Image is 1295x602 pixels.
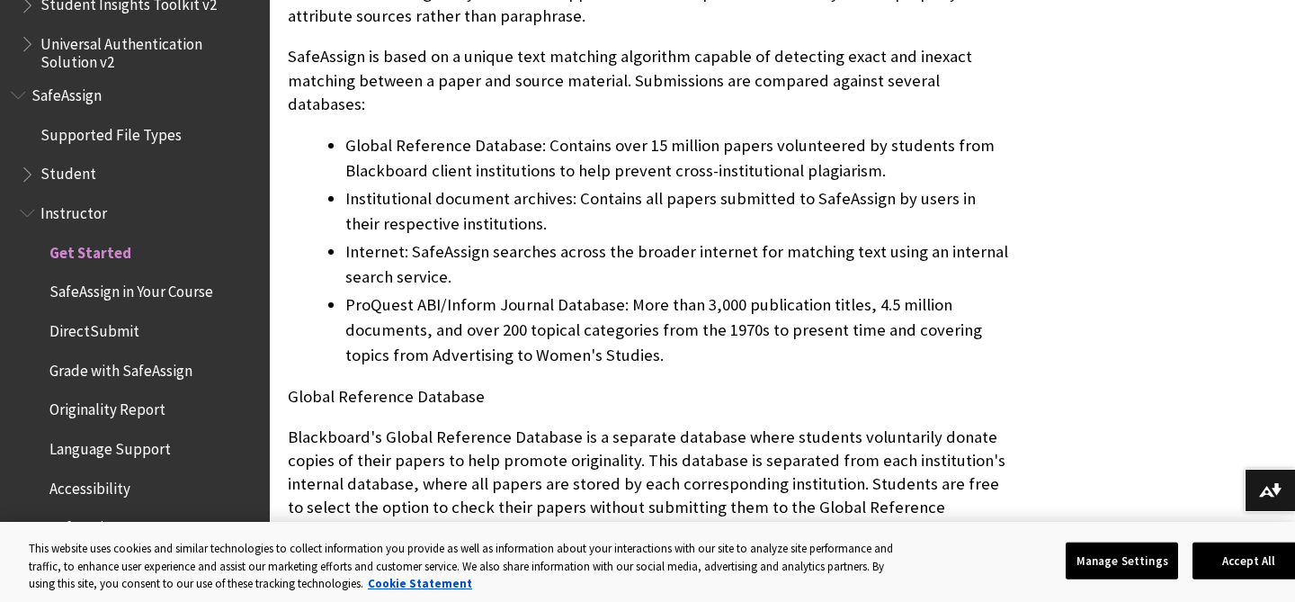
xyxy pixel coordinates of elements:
span: Instructor [40,198,107,222]
span: Originality Report [49,395,165,419]
span: SafeAssign FAQs [49,513,154,537]
div: This website uses cookies and similar technologies to collect information you provide as well as ... [29,540,906,593]
span: Get Started [49,238,131,262]
li: Internet: SafeAssign searches across the broader internet for matching text using an internal sea... [345,239,1011,290]
li: ProQuest ABI/Inform Journal Database: More than 3,000 publication titles, 4.5 million documents, ... [345,292,1011,368]
p: SafeAssign is based on a unique text matching algorithm capable of detecting exact and inexact ma... [288,45,1011,116]
a: More information about your privacy, opens in a new tab [368,576,472,591]
nav: Book outline for Blackboard SafeAssign [11,80,259,582]
li: Global Reference Database: Contains over 15 million papers volunteered by students from Blackboar... [345,133,1011,184]
button: Manage Settings [1066,542,1178,580]
span: Student [40,159,96,184]
span: Grade with SafeAssign [49,355,192,380]
span: DirectSubmit [49,316,139,340]
span: Universal Authentication Solution v2 [40,29,257,71]
span: Supported File Types [40,120,182,144]
p: Global Reference Database [288,385,1011,409]
li: Institutional document archives: Contains all papers submitted to SafeAssign by users in their re... [345,186,1011,237]
span: SafeAssign [31,80,102,104]
span: Accessibility [49,473,130,498]
span: Language Support [49,434,171,458]
span: SafeAssign in Your Course [49,277,213,301]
